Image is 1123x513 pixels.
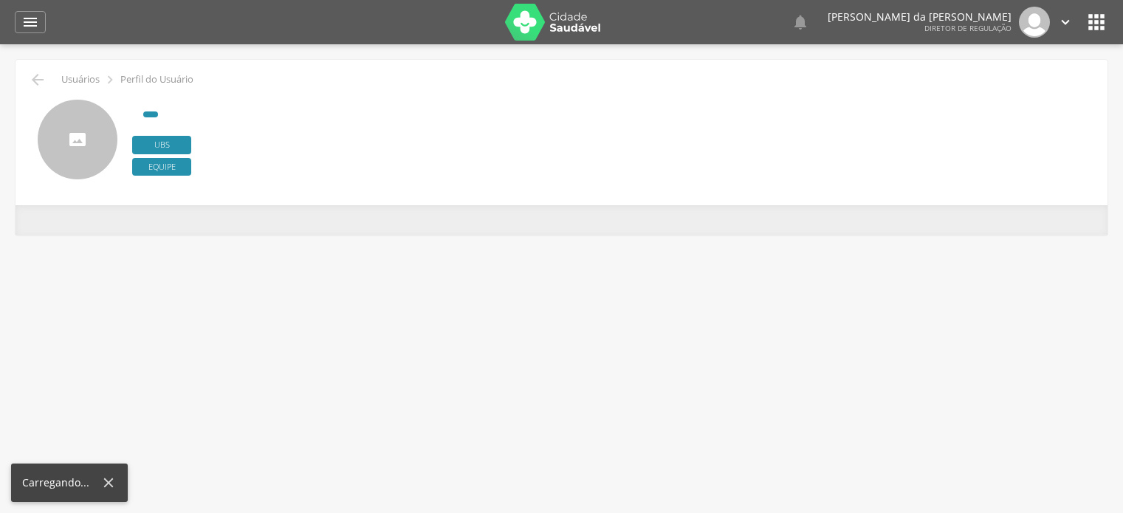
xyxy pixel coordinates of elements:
[1057,14,1074,30] i: 
[924,23,1012,33] span: Diretor de regulação
[1057,7,1074,38] a: 
[61,74,100,86] p: Usuários
[132,158,191,176] span: Equipe
[132,136,191,154] span: Ubs
[29,71,47,89] i: Voltar
[791,13,809,31] i: 
[22,475,100,490] div: Carregando...
[828,12,1012,22] p: [PERSON_NAME] da [PERSON_NAME]
[21,13,39,31] i: 
[15,11,46,33] a: 
[102,72,118,88] i: 
[120,74,193,86] p: Perfil do Usuário
[1085,10,1108,34] i: 
[791,7,809,38] a: 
